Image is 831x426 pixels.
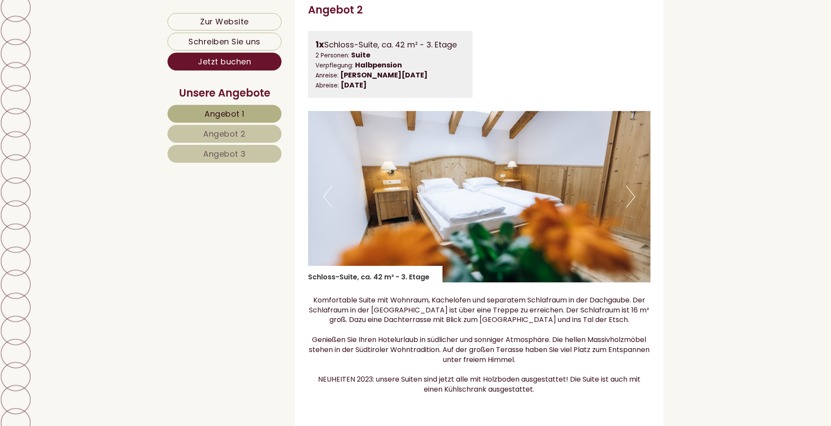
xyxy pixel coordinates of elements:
[323,186,332,208] button: Previous
[351,50,370,60] b: Suite
[168,13,281,30] a: Zur Website
[204,108,245,119] span: Angebot 1
[7,25,155,52] div: Guten Tag, wie können wir Ihnen helfen?
[285,227,343,245] button: Senden
[315,38,324,50] b: 1x
[341,80,367,90] b: [DATE]
[149,7,194,21] div: Dienstag
[315,61,353,70] small: Verpflegung:
[308,295,651,395] p: Komfortable Suite mit Wohnraum, Kachelofen und separatem Schlafraum in der Dachgaube. Der Schlafr...
[315,71,338,80] small: Anreise:
[355,60,402,70] b: Halbpension
[13,44,151,50] small: 19:22
[13,27,151,34] div: Hotel Tenz
[626,186,635,208] button: Next
[203,148,246,159] span: Angebot 3
[168,53,281,70] a: Jetzt buchen
[340,70,428,80] b: [PERSON_NAME][DATE]
[168,33,281,50] a: Schreiben Sie uns
[203,128,246,139] span: Angebot 2
[315,38,466,51] div: Schloss-Suite, ca. 42 m² - 3. Etage
[308,111,651,282] img: image
[315,51,349,60] small: 2 Personen:
[315,81,339,90] small: Abreise:
[308,3,363,17] div: Angebot 2
[168,86,281,101] div: Unsere Angebote
[308,266,442,282] div: Schloss-Suite, ca. 42 m² - 3. Etage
